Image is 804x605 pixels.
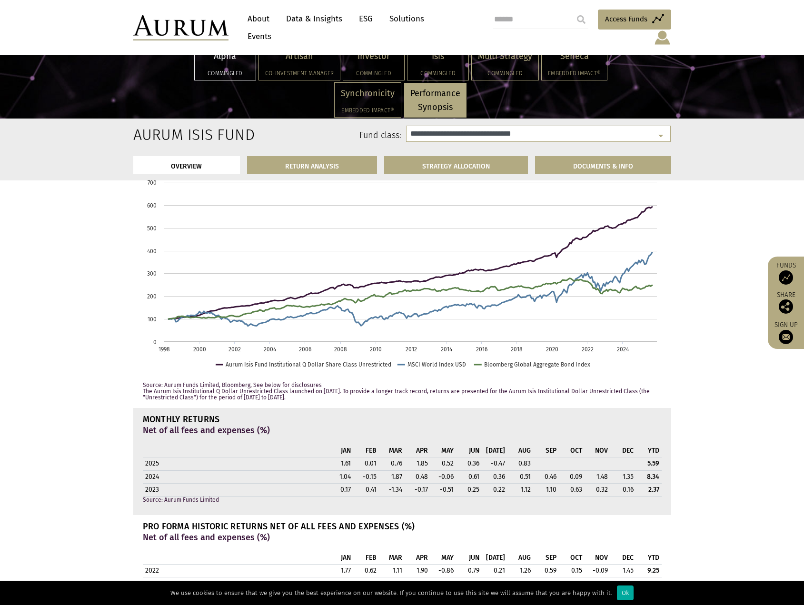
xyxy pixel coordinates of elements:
[147,293,157,300] text: 200
[147,202,157,209] text: 600
[143,564,328,577] th: 2022
[456,552,482,565] th: JUN
[484,361,590,368] text: Bloomberg Global Aggregate Bond Index
[617,585,634,600] div: Ok
[247,156,377,174] a: RETURN ANALYSIS
[328,445,353,457] th: JAN
[478,70,532,76] h5: Commingled
[143,577,328,590] th: 2021
[647,566,659,575] strong: 9.25
[133,126,211,144] h2: Aurum Isis Fund
[585,470,610,483] td: 1.48
[559,470,585,483] td: 0.09
[476,346,487,353] text: 2016
[143,532,270,543] strong: Net of all fees and expenses (%)
[226,361,391,368] text: Aurum Isis Fund Institutional Q Dollar Share Class Unrestricted
[405,484,430,496] td: -0.17
[507,457,533,470] td: 0.83
[405,457,430,470] td: 1.85
[535,156,671,174] a: DOCUMENTS & INFO
[482,552,507,565] th: [DATE]
[598,10,671,30] a: Access Funds
[341,108,395,113] h5: Embedded Impact®
[533,484,559,496] td: 1.10
[605,13,647,25] span: Access Funds
[456,564,482,577] td: 0.79
[153,339,157,346] text: 0
[585,577,610,590] td: 0.22
[143,414,220,425] strong: MONTHLY RETURNS
[328,457,353,470] td: 1.61
[559,484,585,496] td: 0.63
[353,457,379,470] td: 0.01
[482,484,507,496] td: 0.22
[779,299,793,314] img: Share this post
[379,552,405,565] th: MAR
[585,445,610,457] th: NOV
[405,577,430,590] td: 1.44
[299,346,311,353] text: 2006
[354,10,377,28] a: ESG
[610,445,636,457] th: DEC
[405,564,430,577] td: 1.90
[379,564,405,577] td: 1.11
[281,10,347,28] a: Data & Insights
[430,552,456,565] th: MAY
[410,87,460,114] p: Performance Synopsis
[379,484,405,496] td: -1.34
[143,470,328,483] th: 2024
[647,579,659,587] strong: 6.53
[407,361,466,368] text: MSCI World Index USD
[548,70,601,76] h5: Embedded Impact®
[430,564,456,577] td: -0.86
[349,70,398,76] h5: Commingled
[585,552,610,565] th: NOV
[507,552,533,565] th: AUG
[610,484,636,496] td: 0.16
[616,346,629,353] text: 2024
[353,484,379,496] td: 0.41
[533,552,559,565] th: SEP
[507,470,533,483] td: 0.51
[385,10,429,28] a: Solutions
[440,346,452,353] text: 2014
[133,15,228,40] img: Aurum
[143,388,650,401] span: The Aurum Isis Institutional Q Dollar Unrestricted Class launched on [DATE]. To provide a longer ...
[430,445,456,457] th: MAY
[779,330,793,344] img: Sign up to our newsletter
[636,552,662,565] th: YTD
[533,445,559,457] th: SEP
[610,564,636,577] td: 1.45
[654,30,671,46] img: account-icon.svg
[585,564,610,577] td: -0.09
[201,50,249,63] p: Alpha
[430,457,456,470] td: 0.52
[482,470,507,483] td: 0.36
[533,577,559,590] td: 1.64
[773,321,799,344] a: Sign up
[225,129,402,142] label: Fund class:
[147,270,157,277] text: 300
[456,445,482,457] th: JUN
[265,70,334,76] h5: Co-investment Manager
[507,577,533,590] td: 0.39
[370,346,382,353] text: 2010
[147,248,157,255] text: 400
[148,179,157,186] text: 700
[379,577,405,590] td: 0.38
[264,346,277,353] text: 2004
[143,382,662,401] p: Source: Aurum Funds Limited, Bloomberg, See below for disclosures
[430,484,456,496] td: -0.51
[328,564,353,577] td: 1.77
[328,577,353,590] td: -0.77
[379,470,405,483] td: 1.87
[353,445,379,457] th: FEB
[405,470,430,483] td: 0.48
[456,484,482,496] td: 0.25
[159,346,170,353] text: 1998
[581,346,593,353] text: 2022
[147,225,157,232] text: 500
[143,425,270,436] strong: Net of all fees and expenses (%)
[610,470,636,483] td: 1.35
[143,484,328,496] th: 2023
